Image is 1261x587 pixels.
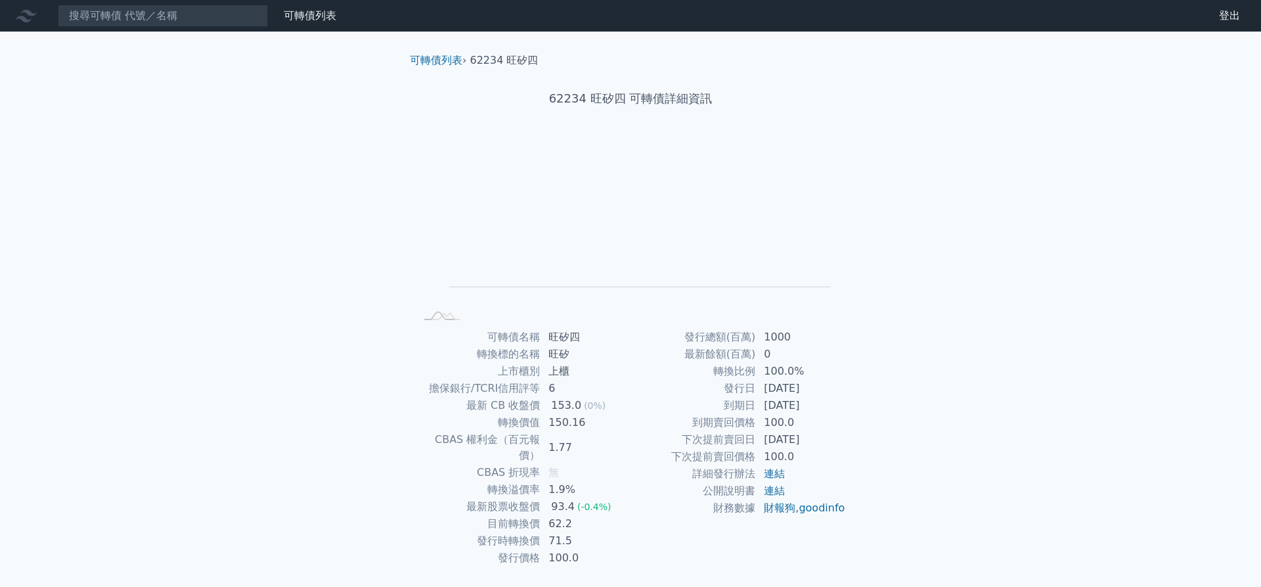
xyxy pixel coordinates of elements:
td: 發行時轉換價 [415,532,541,550]
a: 連結 [764,484,785,497]
td: 旺矽四 [541,329,630,346]
td: 轉換價值 [415,414,541,431]
g: Chart [437,149,831,306]
td: 最新餘額(百萬) [630,346,756,363]
td: 150.16 [541,414,630,431]
a: 可轉債列表 [284,9,336,22]
td: 擔保銀行/TCRI信用評等 [415,380,541,397]
span: 無 [548,466,559,479]
td: 1.9% [541,481,630,498]
span: (0%) [584,400,606,411]
td: 1000 [756,329,846,346]
td: 發行價格 [415,550,541,567]
td: [DATE] [756,431,846,448]
a: 連結 [764,467,785,480]
td: 可轉債名稱 [415,329,541,346]
td: CBAS 權利金（百元報價） [415,431,541,464]
td: 最新 CB 收盤價 [415,397,541,414]
td: [DATE] [756,397,846,414]
td: 上櫃 [541,363,630,380]
td: 目前轉換價 [415,515,541,532]
a: 登出 [1208,5,1250,26]
td: 公開說明書 [630,482,756,500]
a: 財報狗 [764,502,795,514]
td: 1.77 [541,431,630,464]
td: [DATE] [756,380,846,397]
td: 100.0% [756,363,846,380]
div: 153.0 [548,398,584,413]
td: 發行日 [630,380,756,397]
td: 轉換比例 [630,363,756,380]
td: 0 [756,346,846,363]
td: 轉換溢價率 [415,481,541,498]
td: 詳細發行辦法 [630,465,756,482]
td: 100.0 [541,550,630,567]
td: 發行總額(百萬) [630,329,756,346]
td: 旺矽 [541,346,630,363]
td: 100.0 [756,414,846,431]
td: 71.5 [541,532,630,550]
td: 上市櫃別 [415,363,541,380]
div: 93.4 [548,499,577,515]
td: 轉換標的名稱 [415,346,541,363]
td: 6 [541,380,630,397]
td: 最新股票收盤價 [415,498,541,515]
td: 62.2 [541,515,630,532]
td: 財務數據 [630,500,756,517]
input: 搜尋可轉債 代號／名稱 [58,5,268,27]
a: goodinfo [799,502,845,514]
td: 下次提前賣回價格 [630,448,756,465]
td: , [756,500,846,517]
td: 下次提前賣回日 [630,431,756,448]
td: CBAS 折現率 [415,464,541,481]
td: 到期賣回價格 [630,414,756,431]
span: (-0.4%) [577,502,611,512]
td: 100.0 [756,448,846,465]
td: 到期日 [630,397,756,414]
